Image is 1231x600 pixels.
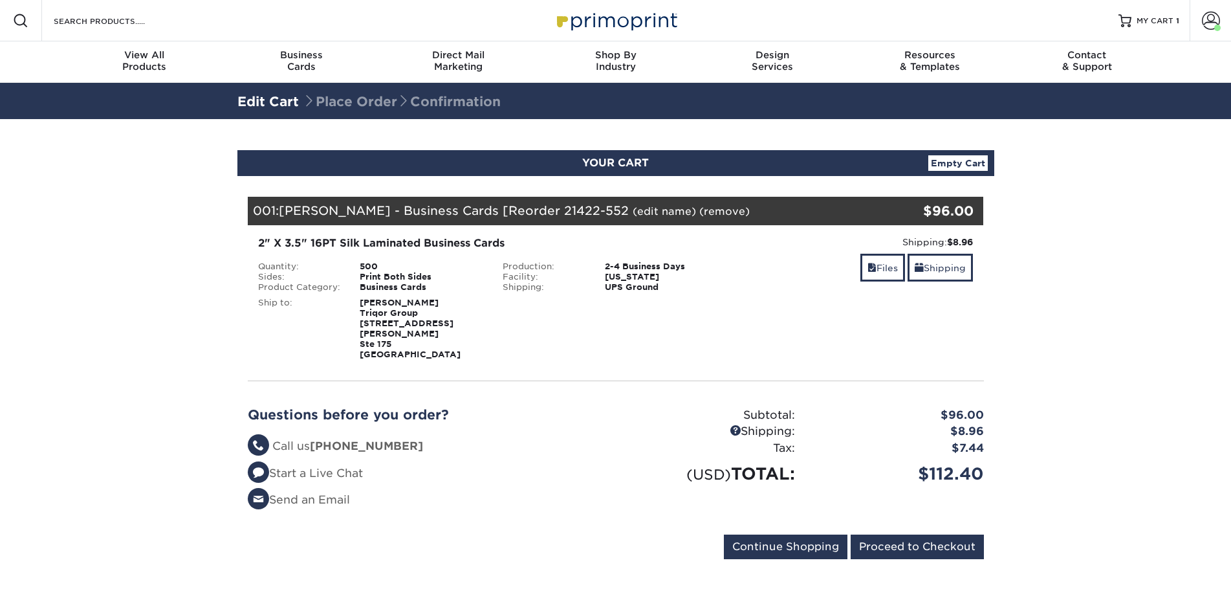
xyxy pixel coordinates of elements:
a: Empty Cart [928,155,988,171]
a: (edit name) [633,205,696,217]
span: Direct Mail [380,49,537,61]
div: UPS Ground [595,282,738,293]
div: & Templates [851,49,1008,72]
a: (remove) [699,205,750,217]
small: (USD) [686,466,731,483]
strong: [PERSON_NAME] Triqor Group [STREET_ADDRESS][PERSON_NAME] Ste 175 [GEOGRAPHIC_DATA] [360,298,461,359]
a: Direct MailMarketing [380,41,537,83]
span: YOUR CART [582,157,649,169]
div: $7.44 [805,440,994,457]
a: BusinessCards [223,41,380,83]
div: 2-4 Business Days [595,261,738,272]
span: files [867,263,877,273]
a: Shop ByIndustry [537,41,694,83]
li: Call us [248,438,606,455]
span: Shop By [537,49,694,61]
span: 1 [1176,16,1179,25]
div: Tax: [616,440,805,457]
div: $96.00 [861,201,974,221]
div: Industry [537,49,694,72]
span: Resources [851,49,1008,61]
div: $96.00 [805,407,994,424]
span: [PERSON_NAME] - Business Cards [Reorder 21422-552 [279,203,629,217]
div: Cards [223,49,380,72]
span: MY CART [1137,16,1173,27]
div: Marketing [380,49,537,72]
input: Proceed to Checkout [851,535,984,559]
div: Print Both Sides [350,272,493,282]
div: Product Category: [248,282,351,293]
h2: Questions before you order? [248,407,606,423]
img: Primoprint [551,6,681,34]
strong: [PHONE_NUMBER] [310,439,423,452]
div: [US_STATE] [595,272,738,282]
div: Facility: [493,272,595,282]
a: Shipping [908,254,973,282]
div: 001: [248,197,861,225]
div: & Support [1008,49,1166,72]
div: Shipping: [493,282,595,293]
div: Ship to: [248,298,351,360]
a: Files [860,254,905,282]
a: Edit Cart [237,94,299,109]
input: Continue Shopping [724,535,847,559]
div: $112.40 [805,461,994,486]
div: 2" X 3.5" 16PT Silk Laminated Business Cards [258,236,728,251]
span: shipping [915,263,924,273]
div: Products [66,49,223,72]
a: Resources& Templates [851,41,1008,83]
div: Shipping: [748,236,974,249]
a: Send an Email [248,493,350,506]
div: Subtotal: [616,407,805,424]
div: Shipping: [616,423,805,440]
span: Business [223,49,380,61]
div: TOTAL: [616,461,805,486]
div: $8.96 [805,423,994,440]
input: SEARCH PRODUCTS..... [52,13,179,28]
strong: $8.96 [947,237,973,247]
a: Start a Live Chat [248,467,363,480]
div: Sides: [248,272,351,282]
span: View All [66,49,223,61]
a: Contact& Support [1008,41,1166,83]
a: DesignServices [694,41,851,83]
div: Business Cards [350,282,493,293]
span: Place Order Confirmation [303,94,501,109]
div: Services [694,49,851,72]
span: Contact [1008,49,1166,61]
a: View AllProducts [66,41,223,83]
div: Production: [493,261,595,272]
div: Quantity: [248,261,351,272]
div: 500 [350,261,493,272]
span: Design [694,49,851,61]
